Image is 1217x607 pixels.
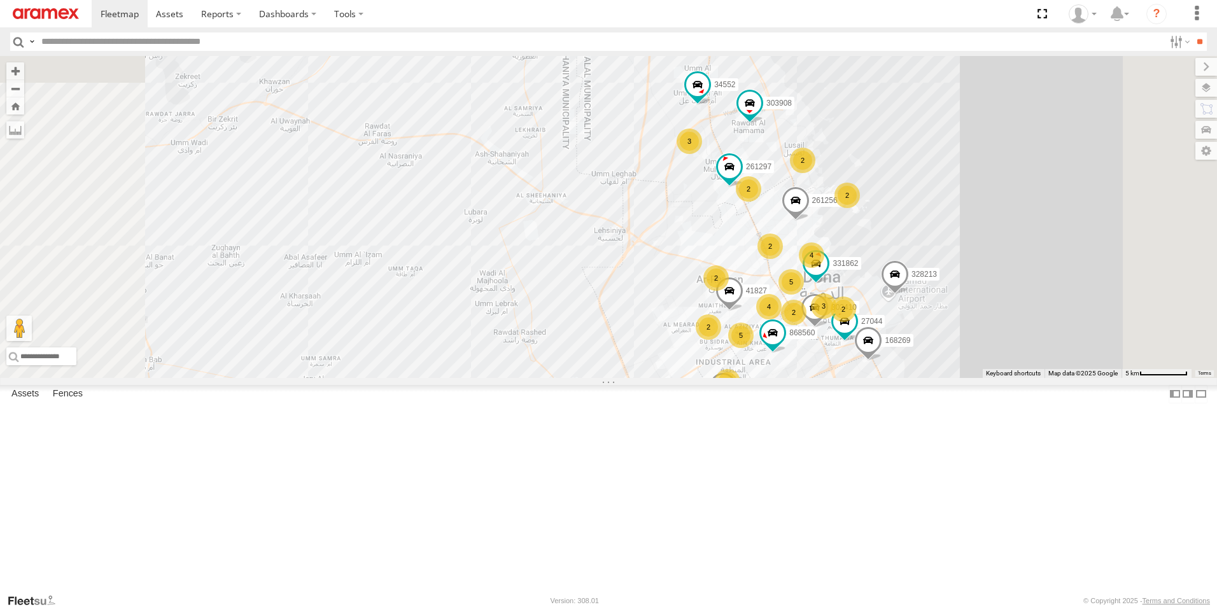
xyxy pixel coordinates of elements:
[696,314,721,340] div: 2
[6,97,24,115] button: Zoom Home
[781,300,806,325] div: 2
[885,336,910,345] span: 168269
[1122,369,1192,378] button: Map Scale: 5 km per 72 pixels
[703,265,729,291] div: 2
[756,294,782,319] div: 4
[5,385,45,403] label: Assets
[7,594,66,607] a: Visit our Website
[551,597,599,604] div: Version: 308.01
[1048,370,1118,377] span: Map data ©2025 Google
[746,163,771,172] span: 261297
[1125,370,1139,377] span: 5 km
[831,297,856,322] div: 2
[746,287,767,296] span: 41827
[1195,142,1217,160] label: Map Settings
[714,81,735,90] span: 34552
[1146,4,1167,24] i: ?
[1143,597,1210,604] a: Terms and Conditions
[811,293,836,319] div: 3
[1169,385,1181,403] label: Dock Summary Table to the Left
[715,369,740,394] div: 5
[790,148,815,173] div: 2
[1083,597,1210,604] div: © Copyright 2025 -
[1165,32,1192,51] label: Search Filter Options
[986,369,1041,378] button: Keyboard shortcuts
[6,62,24,80] button: Zoom in
[27,32,37,51] label: Search Query
[833,260,858,269] span: 331862
[1181,385,1194,403] label: Dock Summary Table to the Right
[789,329,815,338] span: 868560
[1198,371,1211,376] a: Terms (opens in new tab)
[778,269,804,295] div: 5
[728,323,754,348] div: 5
[46,385,89,403] label: Fences
[911,270,937,279] span: 328213
[6,80,24,97] button: Zoom out
[1064,4,1101,24] div: Zain Umer
[757,234,783,259] div: 2
[677,129,702,154] div: 3
[13,8,79,19] img: aramex-logo.svg
[736,176,761,202] div: 2
[812,196,838,205] span: 261256
[1195,385,1207,403] label: Hide Summary Table
[6,121,24,139] label: Measure
[799,242,824,268] div: 4
[766,99,792,108] span: 303908
[834,183,860,208] div: 2
[6,316,32,341] button: Drag Pegman onto the map to open Street View
[861,317,882,326] span: 27044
